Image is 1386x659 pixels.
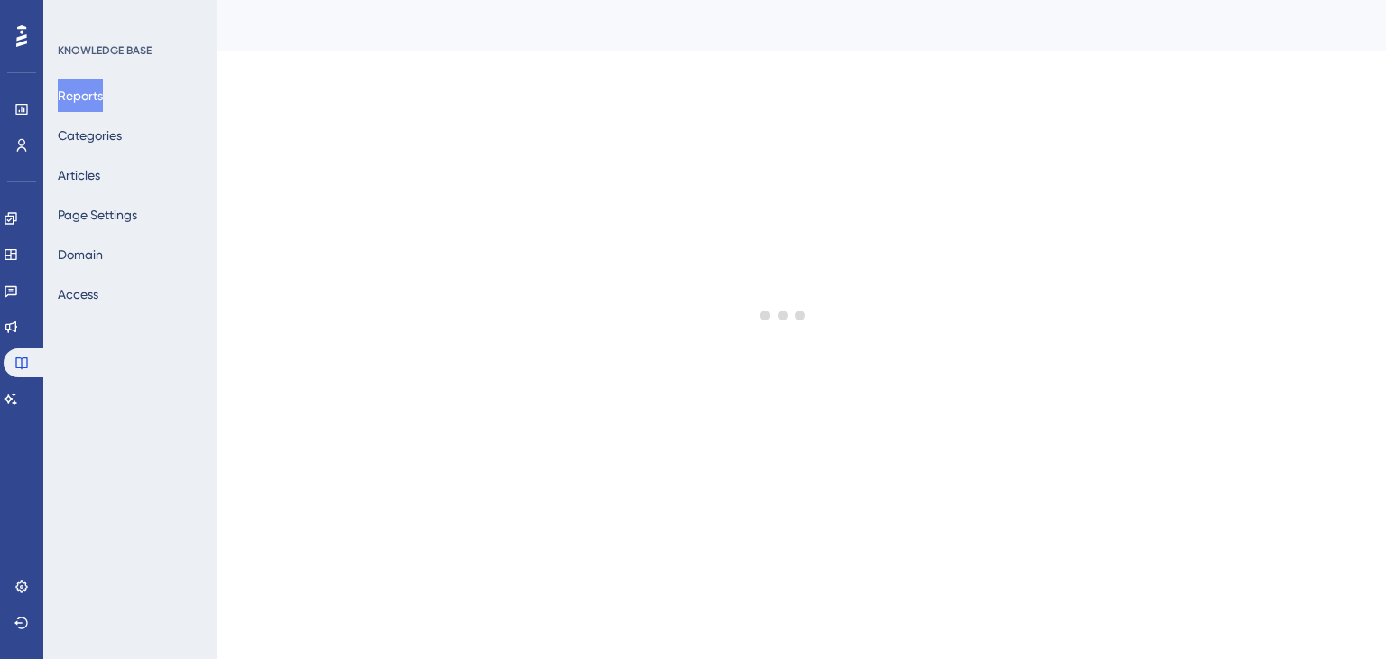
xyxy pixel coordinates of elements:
[58,199,137,231] button: Page Settings
[58,238,103,271] button: Domain
[58,159,100,191] button: Articles
[58,119,122,152] button: Categories
[58,278,98,311] button: Access
[58,79,103,112] button: Reports
[58,43,152,58] div: KNOWLEDGE BASE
